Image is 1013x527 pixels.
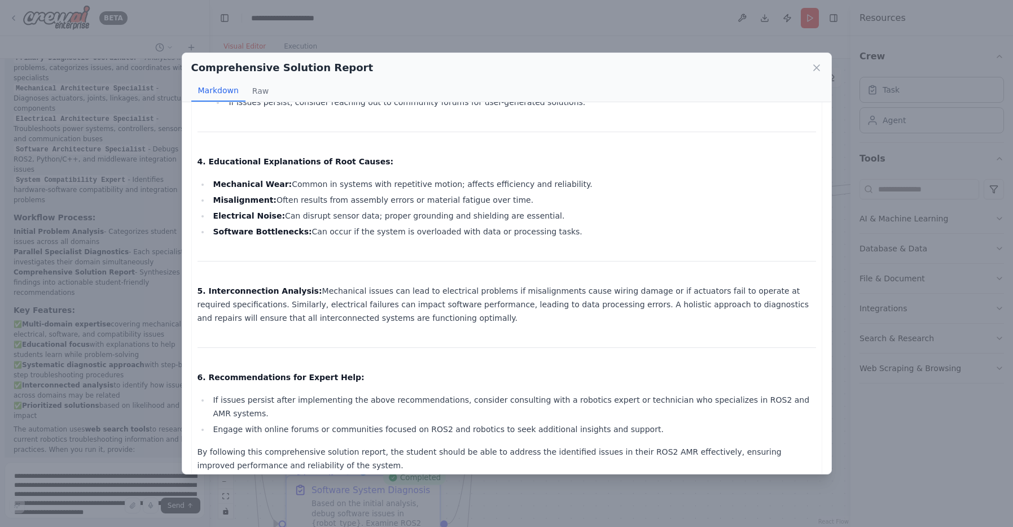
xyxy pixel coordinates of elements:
[210,225,816,238] li: Can occur if the system is overloaded with data or processing tasks.
[213,227,312,236] strong: Software Bottlenecks:
[191,60,374,76] h2: Comprehensive Solution Report
[213,195,276,204] strong: Misalignment:
[210,393,816,420] li: If issues persist after implementing the above recommendations, consider consulting with a roboti...
[213,180,292,189] strong: Mechanical Wear:
[198,445,816,472] p: By following this comprehensive solution report, the student should be able to address the identi...
[198,157,394,166] strong: 4. Educational Explanations of Root Causes:
[198,284,816,325] p: Mechanical issues can lead to electrical problems if misalignments cause wiring damage or if actu...
[191,80,245,102] button: Markdown
[210,423,816,436] li: Engage with online forums or communities focused on ROS2 and robotics to seek additional insights...
[198,286,322,295] strong: 5. Interconnection Analysis:
[198,373,365,382] strong: 6. Recommendations for Expert Help:
[245,80,275,102] button: Raw
[210,209,816,223] li: Can disrupt sensor data; proper grounding and shielding are essential.
[210,177,816,191] li: Common in systems with repetitive motion; affects efficiency and reliability.
[210,193,816,207] li: Often results from assembly errors or material fatigue over time.
[213,211,285,220] strong: Electrical Noise:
